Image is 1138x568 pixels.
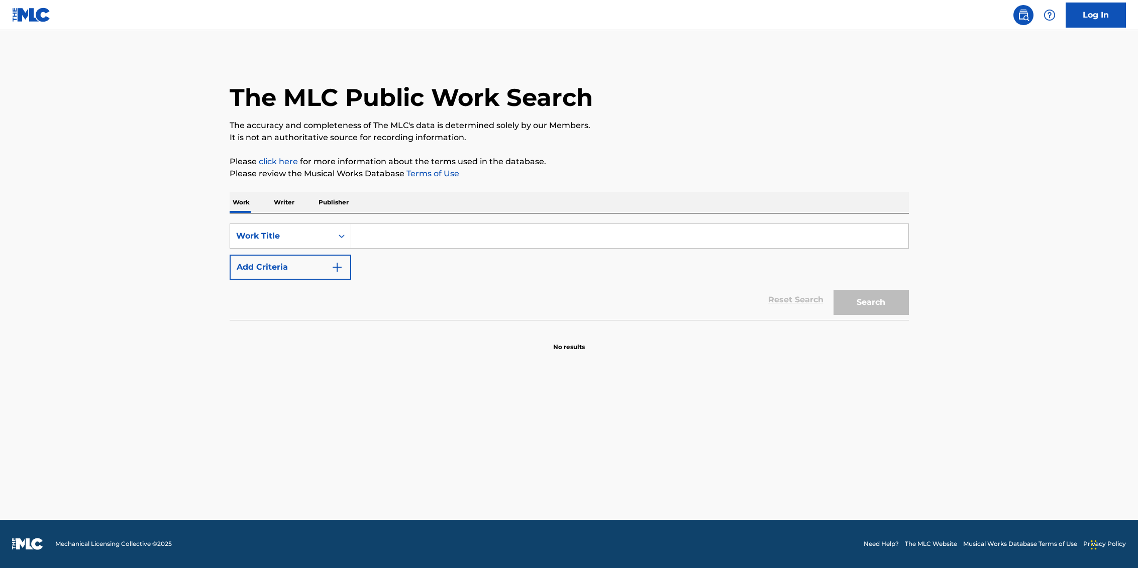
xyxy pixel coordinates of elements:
a: Privacy Policy [1083,539,1126,548]
img: logo [12,538,43,550]
h1: The MLC Public Work Search [230,82,593,112]
p: Publisher [316,192,352,213]
iframe: Chat Widget [1088,520,1138,568]
p: Please for more information about the terms used in the database. [230,156,909,168]
p: Please review the Musical Works Database [230,168,909,180]
form: Search Form [230,223,909,320]
div: Help [1040,5,1060,25]
a: Musical Works Database Terms of Use [963,539,1077,548]
div: Work Title [236,230,327,242]
a: Terms of Use [404,169,459,178]
p: The accuracy and completeness of The MLC's data is determined solely by our Members. [230,120,909,132]
p: No results [553,330,585,352]
p: It is not an authoritative source for recording information. [230,132,909,144]
div: Drag [1091,530,1097,560]
p: Work [230,192,253,213]
span: Mechanical Licensing Collective © 2025 [55,539,172,548]
a: The MLC Website [905,539,957,548]
a: Public Search [1013,5,1033,25]
a: click here [259,157,298,166]
img: search [1017,9,1029,21]
img: MLC Logo [12,8,51,22]
p: Writer [271,192,297,213]
button: Add Criteria [230,255,351,280]
img: 9d2ae6d4665cec9f34b9.svg [331,261,343,273]
a: Log In [1066,3,1126,28]
a: Need Help? [864,539,899,548]
img: help [1044,9,1056,21]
